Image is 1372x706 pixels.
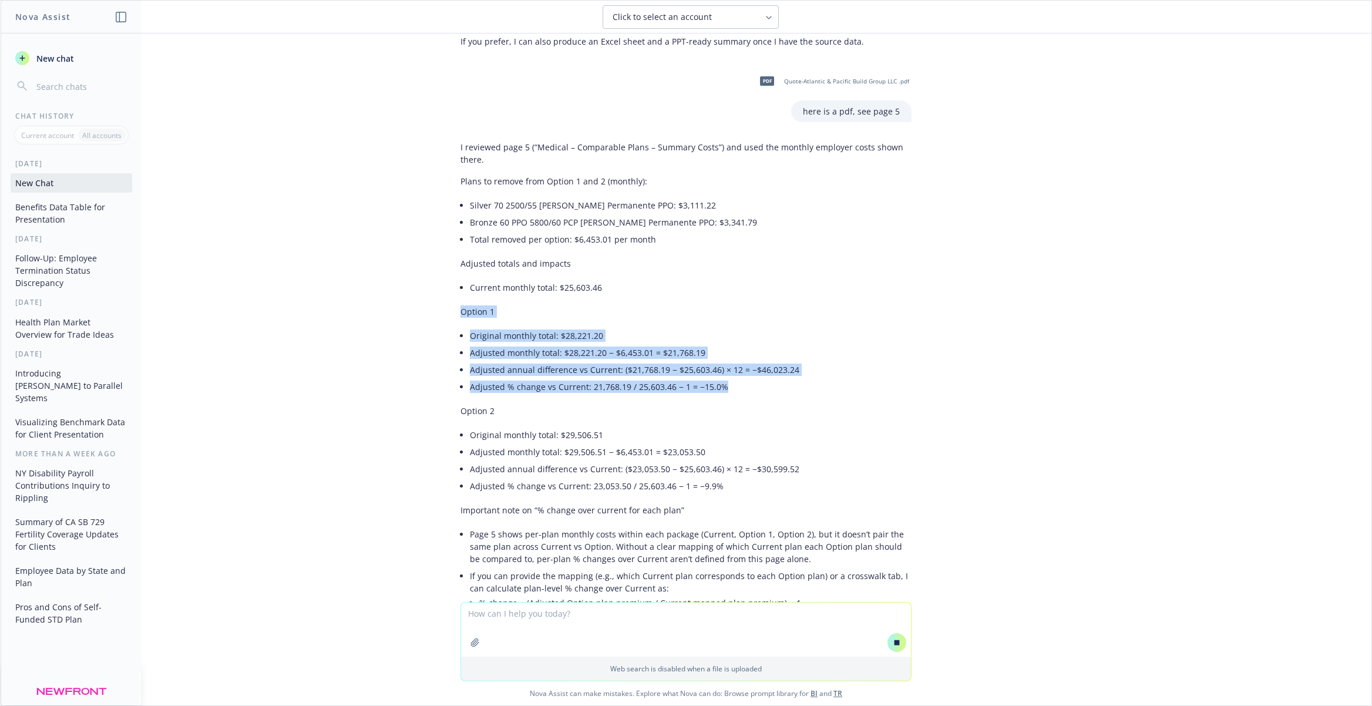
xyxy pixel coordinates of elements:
p: Option 2 [460,405,912,417]
button: Follow-Up: Employee Termination Status Discrepancy [11,248,132,293]
button: Click to select an account [603,5,779,29]
p: If you prefer, I can also produce an Excel sheet and a PPT-ready summary once I have the source d... [460,35,912,48]
span: Click to select an account [613,11,712,23]
li: Bronze 60 PPO 5800/60 PCP [PERSON_NAME] Permanente PPO: $3,341.79 [470,214,912,231]
p: I reviewed page 5 (“Medical – Comparable Plans – Summary Costs”) and used the monthly employer co... [460,141,912,166]
li: Total removed per option: $6,453.01 per month [470,231,912,248]
span: Quote-Atlantic & Pacific Build Group LLC .pdf [784,78,909,85]
li: Original monthly total: $29,506.51 [470,426,912,443]
li: Adjusted % change vs Current: 21,768.19 / 25,603.46 − 1 = −15.0% [470,378,912,395]
a: BI [811,688,818,698]
a: TR [833,688,842,698]
button: Benefits Data Table for Presentation [11,197,132,229]
p: Web search is disabled when a file is uploaded [468,664,904,674]
input: Search chats [34,78,127,95]
li: If you can provide the mapping (e.g., which Current plan corresponds to each Option plan) or a cr... [470,567,912,614]
li: Adjusted monthly total: $28,221.20 − $6,453.01 = $21,768.19 [470,344,912,361]
div: Chat History [1,111,142,121]
li: Silver 70 2500/55 [PERSON_NAME] Permanente PPO: $3,111.22 [470,197,912,214]
button: Pros and Cons of Self-Funded STD Plan [11,597,132,629]
div: More than a week ago [1,449,142,459]
p: Plans to remove from Option 1 and 2 (monthly): [460,175,912,187]
div: pdfQuote-Atlantic & Pacific Build Group LLC .pdf [752,66,912,96]
p: Current account [21,130,74,140]
div: [DATE] [1,297,142,307]
div: [DATE] [1,234,142,244]
button: New chat [11,48,132,69]
span: Nova Assist can make mistakes. Explore what Nova can do: Browse prompt library for and [5,681,1367,705]
div: [DATE] [1,159,142,169]
p: Option 1 [460,305,912,318]
button: Visualizing Benchmark Data for Client Presentation [11,412,132,444]
button: NY Disability Payroll Contributions Inquiry to Rippling [11,463,132,507]
li: Adjusted annual difference vs Current: ($21,768.19 − $25,603.46) × 12 = −$46,023.24 [470,361,912,378]
li: % change = (Adjusted Option plan premium / Current mapped plan premium) − 1 [479,594,912,611]
button: New Chat [11,173,132,193]
li: Adjusted % change vs Current: 23,053.50 / 25,603.46 − 1 = −9.9% [470,478,912,495]
li: Original monthly total: $28,221.20 [470,327,912,344]
span: pdf [760,76,774,85]
button: Employee Data by State and Plan [11,561,132,593]
li: Adjusted annual difference vs Current: ($23,053.50 − $25,603.46) × 12 = −$30,599.52 [470,460,912,478]
h1: Nova Assist [15,11,70,23]
p: Important note on “% change over current for each plan” [460,504,912,516]
button: Introducing [PERSON_NAME] to Parallel Systems [11,364,132,408]
button: Health Plan Market Overview for Trade Ideas [11,312,132,344]
span: New chat [34,52,74,65]
p: All accounts [82,130,122,140]
p: here is a pdf, see page 5 [803,105,900,117]
button: Summary of CA SB 729 Fertility Coverage Updates for Clients [11,512,132,556]
li: Page 5 shows per-plan monthly costs within each package (Current, Option 1, Option 2), but it doe... [470,526,912,567]
div: [DATE] [1,349,142,359]
li: Current monthly total: $25,603.46 [470,279,912,296]
li: Adjusted monthly total: $29,506.51 − $6,453.01 = $23,053.50 [470,443,912,460]
p: Adjusted totals and impacts [460,257,912,270]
